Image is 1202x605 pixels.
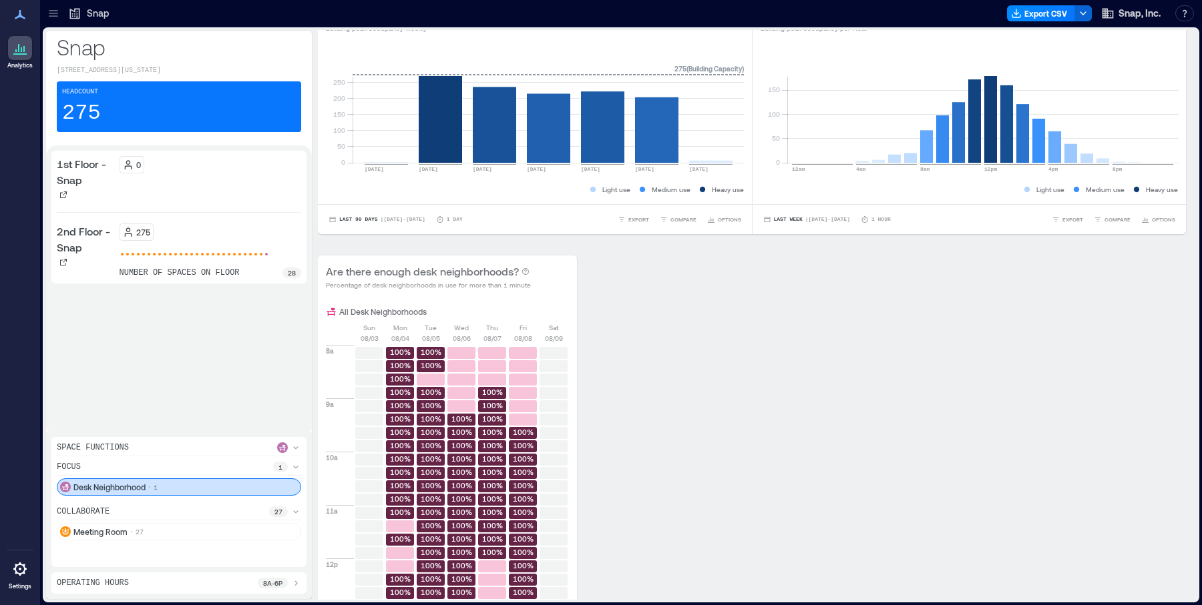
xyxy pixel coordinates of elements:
[513,454,534,463] text: 100%
[341,158,345,166] tspan: 0
[451,561,472,570] text: 100%
[486,322,498,333] p: Thu
[326,279,531,290] p: Percentage of desk neighborhoods in use for more than 1 minute
[337,142,345,150] tspan: 50
[421,401,441,410] text: 100%
[390,441,411,450] text: 100%
[482,548,503,556] text: 100%
[1086,184,1125,195] p: Medium use
[712,184,744,195] p: Heavy use
[339,306,427,317] p: All Desk Neighborhoods
[421,588,441,596] text: 100%
[1152,215,1175,223] span: OPTIONS
[602,184,630,195] p: Light use
[333,126,345,134] tspan: 100
[120,267,240,278] p: number of spaces on floor
[421,534,441,543] text: 100%
[390,508,411,516] text: 100%
[451,454,472,463] text: 100%
[154,482,158,492] p: 1
[326,263,519,279] p: Are there enough desk neighborhoods?
[136,526,144,537] p: 27
[856,166,866,172] text: 4am
[390,401,411,410] text: 100%
[775,158,779,166] tspan: 0
[628,215,649,223] span: EXPORT
[390,361,411,370] text: 100%
[520,322,527,333] p: Fri
[326,452,338,463] p: 10a
[421,388,441,396] text: 100%
[527,166,546,172] text: [DATE]
[513,574,534,583] text: 100%
[473,166,492,172] text: [DATE]
[482,481,503,490] text: 100%
[615,213,652,226] button: EXPORT
[482,454,503,463] text: 100%
[451,441,472,450] text: 100%
[422,333,440,344] p: 08/05
[62,87,98,97] p: Headcount
[513,468,534,476] text: 100%
[391,333,409,344] p: 08/04
[263,578,282,588] p: 8a - 6p
[365,166,384,172] text: [DATE]
[482,534,503,543] text: 100%
[513,428,534,436] text: 100%
[57,442,129,453] p: Space Functions
[390,481,411,490] text: 100%
[390,534,411,543] text: 100%
[421,481,441,490] text: 100%
[1049,213,1086,226] button: EXPORT
[513,561,534,570] text: 100%
[670,215,696,223] span: COMPARE
[326,399,334,410] p: 9a
[390,468,411,476] text: 100%
[326,506,338,516] p: 11a
[361,333,379,344] p: 08/03
[513,534,534,543] text: 100%
[482,401,503,410] text: 100%
[390,494,411,503] text: 100%
[482,388,503,396] text: 100%
[73,526,128,537] p: Meeting Room
[7,61,33,69] p: Analytics
[718,215,741,223] span: OPTIONS
[421,414,441,423] text: 100%
[1091,213,1133,226] button: COMPARE
[513,588,534,596] text: 100%
[326,559,338,570] p: 12p
[451,508,472,516] text: 100%
[767,85,779,93] tspan: 150
[1113,166,1123,172] text: 8pm
[393,322,407,333] p: Mon
[136,227,150,237] p: 275
[421,494,441,503] text: 100%
[57,65,301,76] p: [STREET_ADDRESS][US_STATE]
[363,322,375,333] p: Sun
[421,548,441,556] text: 100%
[57,578,129,588] p: Operating Hours
[421,561,441,570] text: 100%
[920,166,930,172] text: 8am
[482,468,503,476] text: 100%
[984,166,997,172] text: 12pm
[73,482,146,492] p: Desk Neighborhood
[326,346,334,356] p: 8a
[288,267,296,278] p: 28
[451,414,472,423] text: 100%
[136,159,141,170] p: 0
[761,213,853,226] button: Last Week |[DATE]-[DATE]
[482,414,503,423] text: 100%
[390,454,411,463] text: 100%
[333,110,345,118] tspan: 150
[390,388,411,396] text: 100%
[1119,7,1161,20] span: Snap, Inc.
[57,462,81,472] p: focus
[1062,215,1083,223] span: EXPORT
[57,223,114,255] p: 2nd Floor - Snap
[871,215,891,223] p: 1 Hour
[1048,166,1058,172] text: 4pm
[767,110,779,118] tspan: 100
[545,333,563,344] p: 08/09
